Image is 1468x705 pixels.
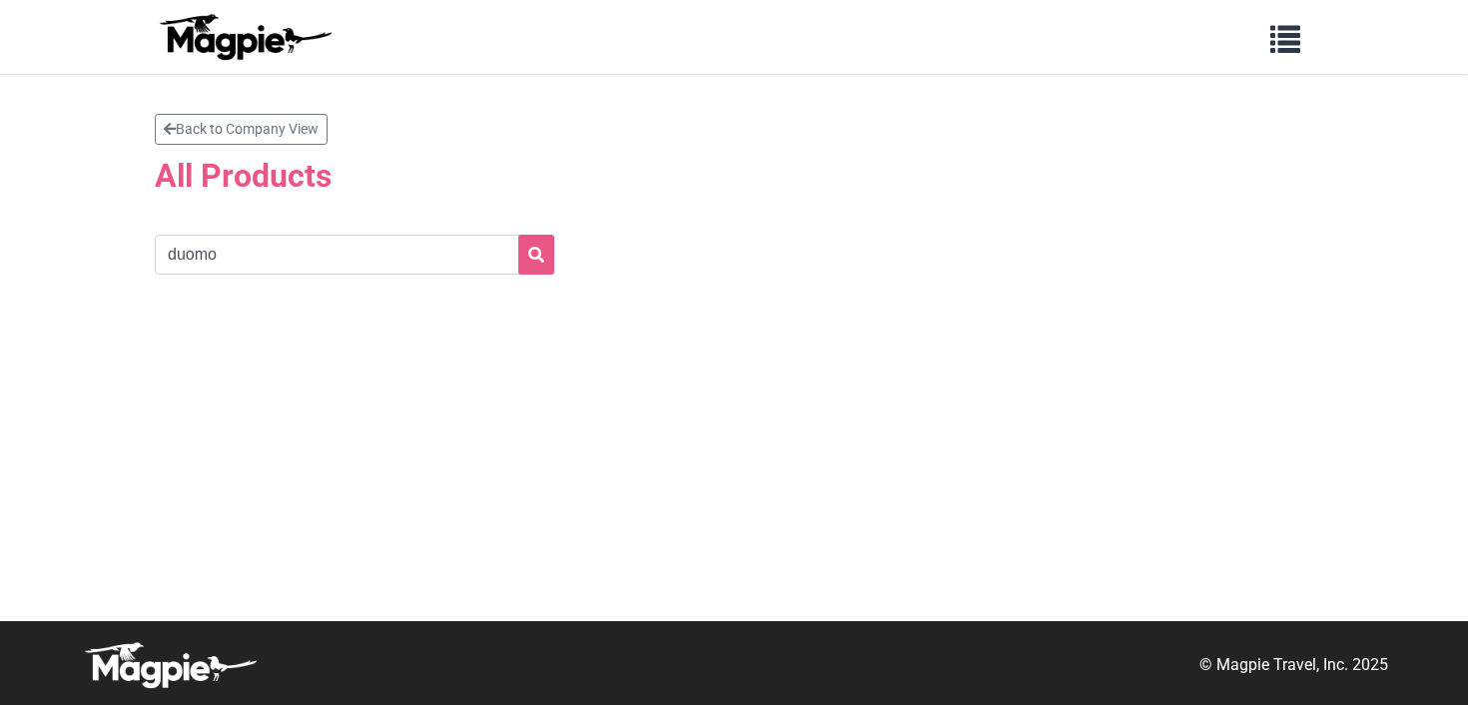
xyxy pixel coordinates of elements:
[80,641,260,689] img: logo-white-d94fa1abed81b67a048b3d0f0ab5b955.png
[155,114,328,145] a: Back to Company View
[155,157,1313,195] h2: All Products
[1199,652,1388,678] p: © Magpie Travel, Inc. 2025
[155,13,335,61] img: logo-ab69f6fb50320c5b225c76a69d11143b.png
[155,235,554,275] input: Search products...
